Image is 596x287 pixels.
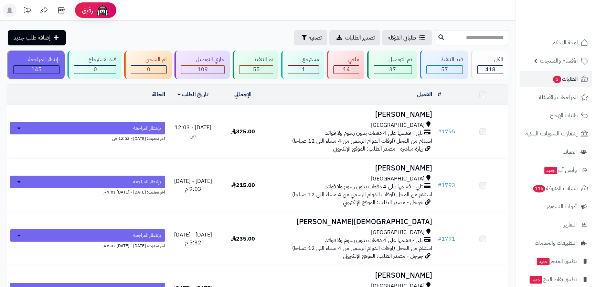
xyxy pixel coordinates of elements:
span: [GEOGRAPHIC_DATA] [371,121,425,129]
a: تم التنفيذ 55 [231,51,280,79]
a: السلات المتروكة115 [520,180,592,197]
div: جاري التوصيل [181,56,225,64]
span: زيارة مباشرة - مصدر الطلب: الموقع الإلكتروني [333,145,423,153]
span: # [438,128,441,136]
span: 418 [485,65,496,74]
span: [GEOGRAPHIC_DATA] [371,229,425,236]
span: 14 [343,65,350,74]
span: بإنتظار المراجعة [133,125,161,132]
h3: [PERSON_NAME] [271,111,432,119]
a: قيد الاسترجاع 0 [66,51,123,79]
a: لوحة التحكم [520,34,592,51]
div: 0 [74,66,116,74]
span: الأقسام والمنتجات [540,56,578,66]
button: تصفية [294,30,327,45]
a: #1791 [438,235,455,243]
span: إضافة طلب جديد [13,34,51,42]
div: تم الشحن [131,56,167,64]
span: تطبيق المتجر [536,256,577,266]
span: 109 [198,65,208,74]
span: 325.00 [231,128,255,136]
span: بإنتظار المراجعة [133,178,161,185]
span: جديد [544,167,557,174]
a: تطبيق المتجرجديد [520,253,592,269]
a: ملغي 14 [326,51,366,79]
span: استلام من المحل (اوقات الدوام الرسمي من 4 مساء اللى 12 صباحا) [292,137,432,145]
a: العميل [417,90,432,99]
h3: [DEMOGRAPHIC_DATA][PERSON_NAME] [271,218,432,226]
span: جوجل - مصدر الطلب: الموقع الإلكتروني [343,198,423,207]
span: [DATE] - 12:03 ص [174,123,211,140]
a: تحديثات المنصة [18,3,35,19]
span: تابي - قسّمها على 4 دفعات بدون رسوم ولا فوائد [325,236,423,244]
div: تم التنفيذ [239,56,274,64]
div: 1 [288,66,319,74]
span: 115 [533,185,546,193]
a: جاري التوصيل 109 [173,51,231,79]
span: رفيق [82,6,93,14]
a: طلباتي المُوكلة [382,30,432,45]
a: التقارير [520,217,592,233]
div: 145 [14,66,59,74]
a: إشعارات التحويلات البنكية [520,125,592,142]
div: تم التوصيل [374,56,412,64]
span: التقارير [564,220,577,230]
span: 1 [553,75,562,84]
div: قيد الاسترجاع [74,56,117,64]
span: تابي - قسّمها على 4 دفعات بدون رسوم ولا فوائد [325,183,423,191]
div: الكل [477,56,503,64]
div: اخر تحديث: [DATE] - [DATE] 9:03 م [10,188,165,195]
a: تم الشحن 0 [123,51,173,79]
span: وآتس آب [544,165,577,175]
a: تصدير الطلبات [329,30,380,45]
span: استلام من المحل (اوقات الدوام الرسمي من 4 مساء اللى 12 صباحا) [292,190,432,199]
a: أدوات التسويق [520,198,592,215]
a: طلبات الإرجاع [520,107,592,124]
span: طلباتي المُوكلة [388,34,416,42]
img: logo-2.png [549,10,589,24]
span: إشعارات التحويلات البنكية [525,129,578,139]
div: 37 [374,66,412,74]
span: [DATE] - [DATE] 5:32 م [174,231,212,247]
a: مسترجع 1 [280,51,326,79]
span: جوجل - مصدر الطلب: الموقع الإلكتروني [343,252,423,260]
a: المراجعات والأسئلة [520,89,592,106]
span: تصدير الطلبات [345,34,375,42]
div: 14 [334,66,359,74]
span: 37 [389,65,396,74]
div: 109 [181,66,224,74]
a: بإنتظار المراجعة 145 [6,51,66,79]
h3: [PERSON_NAME] [271,272,432,279]
div: 0 [131,66,166,74]
span: 145 [31,65,42,74]
a: تم التوصيل 37 [366,51,418,79]
span: [GEOGRAPHIC_DATA] [371,175,425,183]
div: 55 [240,66,273,74]
span: استلام من المحل (اوقات الدوام الرسمي من 4 مساء اللى 12 صباحا) [292,244,432,252]
a: الإجمالي [234,90,252,99]
a: إضافة طلب جديد [8,30,66,45]
span: تصفية [309,34,322,42]
div: مسترجع [288,56,319,64]
span: لوحة التحكم [552,38,578,47]
span: # [438,181,441,189]
span: تطبيق نقاط البيع [529,275,577,284]
span: 55 [253,65,260,74]
img: ai-face.png [96,3,109,17]
div: اخر تحديث: [DATE] - 12:03 ص [10,134,165,142]
a: التطبيقات والخدمات [520,235,592,251]
a: العملاء [520,144,592,160]
span: # [438,235,441,243]
a: الكل418 [469,51,510,79]
span: الطلبات [552,74,578,84]
span: 57 [441,65,448,74]
span: العملاء [563,147,577,157]
a: #1795 [438,128,455,136]
span: السلات المتروكة [532,184,578,193]
span: تابي - قسّمها على 4 دفعات بدون رسوم ولا فوائد [325,129,423,137]
a: الطلبات1 [520,71,592,87]
span: أدوات التسويق [547,202,577,211]
div: اخر تحديث: [DATE] - [DATE] 5:32 م [10,242,165,249]
span: المراجعات والأسئلة [539,92,578,102]
span: بإنتظار المراجعة [133,232,161,239]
